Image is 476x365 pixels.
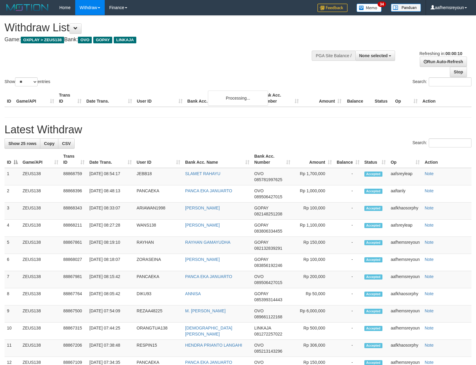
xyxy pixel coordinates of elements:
span: 34 [378,2,386,7]
th: Balance [344,90,372,107]
span: Copy 085781997625 to clipboard [254,177,282,182]
a: Note [425,171,434,176]
td: ZEUS138 [20,271,61,288]
td: WANS138 [134,220,183,237]
td: RAYHAN [134,237,183,254]
th: Bank Acc. Name [185,90,259,107]
td: ZEUS138 [20,340,61,357]
th: Game/API: activate to sort column ascending [20,151,61,168]
td: ORANGTUA138 [134,323,183,340]
th: Op [393,90,420,107]
span: Accepted [364,257,382,262]
th: Date Trans.: activate to sort column ascending [87,151,134,168]
td: aafsreyleap [388,168,422,185]
span: Copy [44,141,54,146]
td: aafhemsreyoun [388,271,422,288]
span: OVO [254,171,264,176]
td: [DATE] 08:15:42 [87,271,134,288]
span: Accepted [364,240,382,245]
td: ARIAWAN1998 [134,203,183,220]
a: Note [425,274,434,279]
a: Note [425,188,434,193]
td: aaftanly [388,185,422,203]
td: REZAA48225 [134,305,183,323]
td: Rp 150,000 [293,237,334,254]
th: Game/API [14,90,57,107]
span: GOPAY [254,257,268,262]
a: [PERSON_NAME] [185,257,220,262]
span: GOPAY [93,37,112,43]
span: Accepted [364,326,382,331]
td: [DATE] 08:19:10 [87,237,134,254]
th: ID [5,90,14,107]
button: None selected [355,51,395,61]
a: [PERSON_NAME] [185,206,220,210]
td: - [334,305,362,323]
div: PGA Site Balance / [312,51,355,61]
span: GOPAY [254,240,268,245]
th: Status: activate to sort column ascending [362,151,388,168]
td: [DATE] 08:27:28 [87,220,134,237]
td: [DATE] 08:33:07 [87,203,134,220]
a: Note [425,223,434,227]
h1: Latest Withdraw [5,124,471,136]
a: PANCA EKA JANUARTO [185,360,232,365]
td: aafhemsreyoun [388,305,422,323]
td: 88867861 [61,237,87,254]
strong: 00:00:10 [445,51,462,56]
th: Trans ID [57,90,84,107]
td: [DATE] 08:18:07 [87,254,134,271]
span: Show 25 rows [8,141,36,146]
td: aafhemsreyoun [388,254,422,271]
span: Copy 089506427015 to clipboard [254,194,282,199]
a: M. [PERSON_NAME] [185,308,226,313]
td: aafhemsreyoun [388,323,422,340]
label: Show entries [5,77,50,86]
td: PANCAEKA [134,271,183,288]
th: User ID: activate to sort column ascending [134,151,183,168]
td: [DATE] 08:54:17 [87,168,134,185]
span: OVO [254,343,264,348]
th: Bank Acc. Name: activate to sort column ascending [183,151,252,168]
th: ID: activate to sort column descending [5,151,20,168]
span: OVO [254,308,264,313]
td: aafkhaosorphy [388,203,422,220]
td: - [334,288,362,305]
td: ZEUS138 [20,323,61,340]
a: PANCA EKA JANUARTO [185,188,232,193]
a: Stop [450,67,467,77]
a: PANCA EKA JANUARTO [185,274,232,279]
h1: Withdraw List [5,22,311,34]
span: Accepted [364,274,382,280]
span: Copy 085399314443 to clipboard [254,297,282,302]
td: 88867764 [61,288,87,305]
span: Copy 081272257022 to clipboard [254,332,282,336]
a: Note [425,291,434,296]
td: 10 [5,323,20,340]
td: 88867206 [61,340,87,357]
span: Copy 083806334455 to clipboard [254,229,282,234]
td: ZEUS138 [20,220,61,237]
span: Copy 089661122168 to clipboard [254,314,282,319]
td: - [334,237,362,254]
td: 7 [5,271,20,288]
span: LINKAJA [254,326,271,330]
th: Action [422,151,471,168]
td: Rp 500,000 [293,323,334,340]
span: OVO [78,37,92,43]
td: ZEUS138 [20,254,61,271]
a: Note [425,257,434,262]
td: JEBB18 [134,168,183,185]
span: Refreshing in: [419,51,462,56]
td: Rp 1,100,000 [293,220,334,237]
td: ZEUS138 [20,305,61,323]
td: 1 [5,168,20,185]
td: 2 [5,185,20,203]
td: Rp 6,000,000 [293,305,334,323]
th: Trans ID: activate to sort column ascending [61,151,87,168]
td: - [334,203,362,220]
span: Accepted [364,189,382,194]
td: Rp 306,000 [293,340,334,357]
span: OVO [254,360,264,365]
td: 88868027 [61,254,87,271]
